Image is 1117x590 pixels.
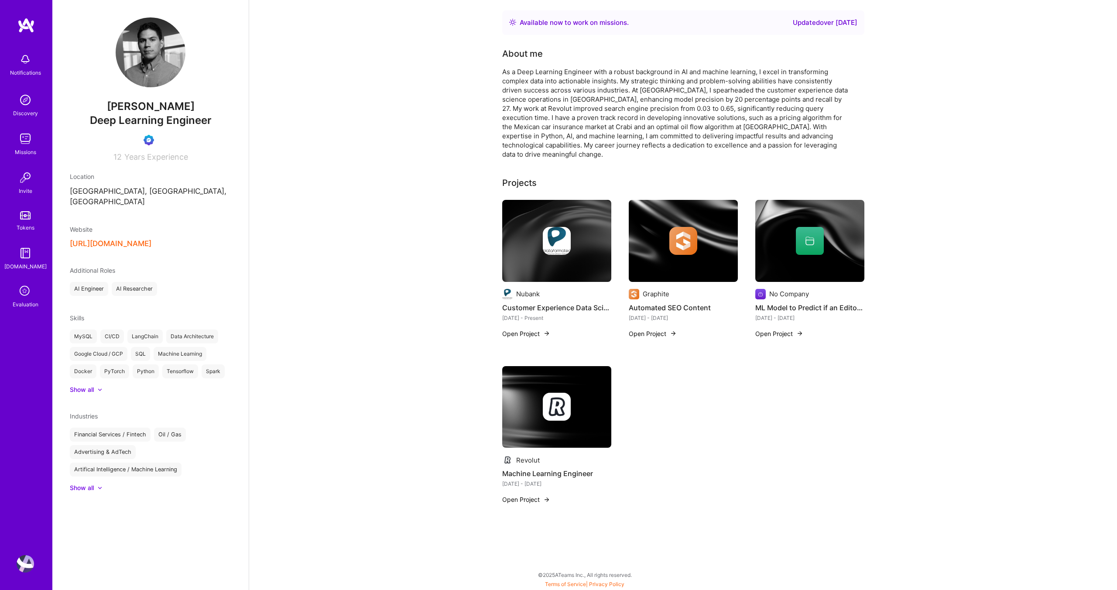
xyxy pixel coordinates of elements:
div: Discovery [13,109,38,118]
span: 12 [113,152,122,161]
span: Website [70,226,93,233]
img: Company logo [629,289,639,299]
div: Available now to work on missions . [520,17,629,28]
img: User Avatar [116,17,185,87]
img: Availability [509,19,516,26]
img: arrow-right [670,330,677,337]
div: No Company [769,289,809,298]
img: Invite [17,169,34,186]
div: CI/CD [100,329,124,343]
div: Nubank [516,289,540,298]
img: arrow-right [543,330,550,337]
h4: ML Model to Predict if an Editorial Page Would Rank in Google [755,302,864,313]
div: LangChain [127,329,163,343]
h4: Automated SEO Content [629,302,738,313]
span: Industries [70,412,98,420]
div: Updated over [DATE] [793,17,857,28]
div: Google Cloud / GCP [70,347,127,361]
div: [DATE] - Present [502,313,611,322]
div: [DATE] - [DATE] [502,479,611,488]
div: AI Engineer [70,282,108,296]
div: Python [133,364,159,378]
div: About me [502,47,543,60]
div: Graphite [643,289,669,298]
img: cover [502,366,611,448]
img: Company logo [502,455,513,465]
img: arrow-right [543,496,550,503]
h4: Customer Experience Data Science Operations [502,302,611,313]
span: Skills [70,314,84,322]
div: Advertising & AdTech [70,445,136,459]
div: Show all [70,385,94,394]
div: Tokens [17,223,34,232]
div: Show all [70,484,94,492]
div: Invite [19,186,32,196]
i: icon SelectionTeam [17,283,34,300]
span: Deep Learning Engineer [90,114,212,127]
div: [DATE] - [DATE] [755,313,864,322]
div: Docker [70,364,96,378]
div: SQL [131,347,150,361]
p: [GEOGRAPHIC_DATA], [GEOGRAPHIC_DATA], [GEOGRAPHIC_DATA] [70,186,231,207]
div: Location [70,172,231,181]
div: As a Deep Learning Engineer with a robust background in AI and machine learning, I excel in trans... [502,67,851,159]
div: Artifical Intelligence / Machine Learning [70,463,182,477]
img: Company logo [755,289,766,299]
div: [DATE] - [DATE] [629,313,738,322]
div: Tensorflow [162,364,198,378]
img: Company logo [543,227,571,255]
img: Company logo [543,393,571,421]
div: Machine Learning [154,347,206,361]
button: Open Project [629,329,677,338]
div: Financial Services / Fintech [70,428,151,442]
div: PyTorch [100,364,129,378]
div: Missions [15,147,36,157]
a: Terms of Service [545,581,586,587]
div: Data Architecture [166,329,218,343]
img: guide book [17,244,34,262]
span: | [545,581,624,587]
img: discovery [17,91,34,109]
img: cover [629,200,738,282]
div: MySQL [70,329,97,343]
img: Company logo [502,289,513,299]
div: [DOMAIN_NAME] [4,262,47,271]
div: Oil / Gas [154,428,186,442]
span: Years Experience [124,152,188,161]
button: [URL][DOMAIN_NAME] [70,239,151,248]
img: User Avatar [17,555,34,573]
button: Open Project [502,495,550,504]
img: bell [17,51,34,68]
a: User Avatar [14,555,36,573]
span: [PERSON_NAME] [70,100,231,113]
img: cover [755,200,864,282]
div: Spark [202,364,225,378]
span: Additional Roles [70,267,115,274]
h4: Machine Learning Engineer [502,468,611,479]
img: Evaluation Call Booked [144,135,154,145]
button: Open Project [755,329,803,338]
img: Company logo [669,227,697,255]
div: Revolut [516,456,540,465]
a: Privacy Policy [589,581,624,587]
img: logo [17,17,35,33]
div: Projects [502,176,537,189]
img: teamwork [17,130,34,147]
div: AI Researcher [112,282,157,296]
div: © 2025 ATeams Inc., All rights reserved. [52,564,1117,586]
img: cover [502,200,611,282]
img: arrow-right [796,330,803,337]
img: tokens [20,211,31,220]
div: Notifications [10,68,41,77]
div: Evaluation [13,300,38,309]
button: Open Project [502,329,550,338]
